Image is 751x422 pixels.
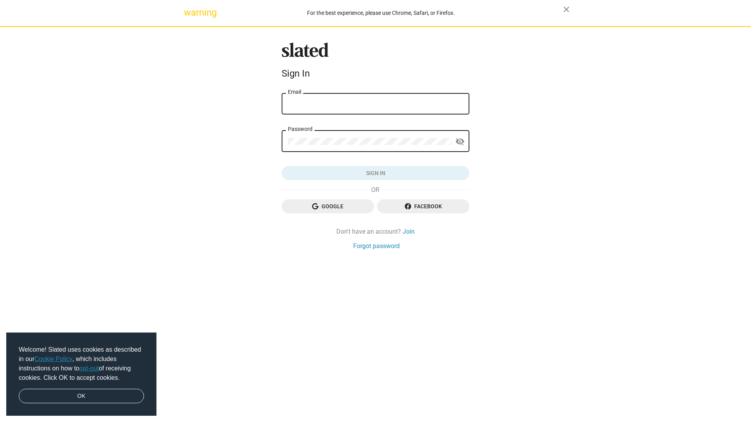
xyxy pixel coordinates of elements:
span: Welcome! Slated uses cookies as described in our , which includes instructions on how to of recei... [19,345,144,383]
div: Don't have an account? [282,227,469,236]
div: For the best experience, please use Chrome, Safari, or Firefox. [199,8,563,18]
button: Show password [452,134,468,150]
button: Google [282,199,374,213]
sl-branding: Sign In [282,43,469,82]
a: opt-out [79,365,99,372]
a: dismiss cookie message [19,389,144,404]
a: Forgot password [353,242,400,250]
mat-icon: visibility_off [455,136,465,148]
mat-icon: warning [184,8,193,17]
mat-icon: close [562,5,571,14]
span: Facebook [383,199,463,213]
div: cookieconsent [6,333,156,416]
a: Cookie Policy [34,356,72,362]
a: Join [402,227,415,236]
button: Facebook [377,199,469,213]
div: Sign In [282,68,469,79]
span: Google [288,199,368,213]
